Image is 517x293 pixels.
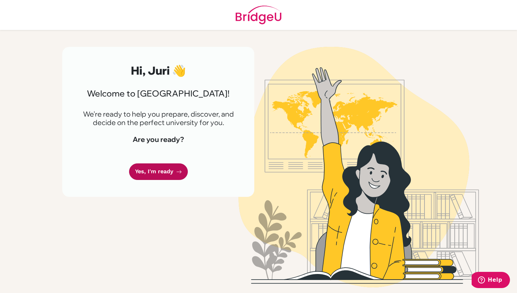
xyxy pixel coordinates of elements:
h2: Hi, Juri 👋 [79,64,237,77]
h4: Are you ready? [79,135,237,144]
p: We're ready to help you prepare, discover, and decide on the perfect university for you. [79,110,237,127]
a: Yes, I'm ready [129,163,188,180]
iframe: Opens a widget where you can find more information [472,272,510,289]
h3: Welcome to [GEOGRAPHIC_DATA]! [79,88,237,99]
